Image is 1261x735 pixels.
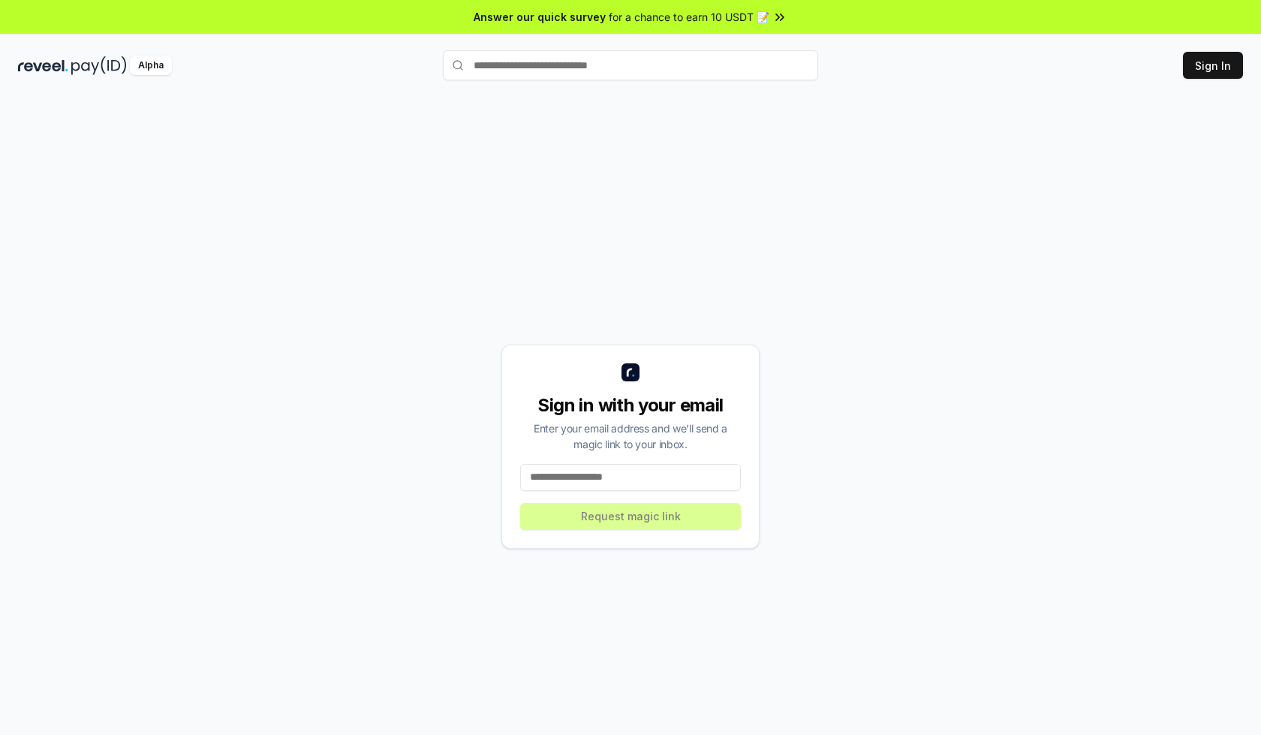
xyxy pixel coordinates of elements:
[18,56,68,75] img: reveel_dark
[520,420,741,452] div: Enter your email address and we’ll send a magic link to your inbox.
[474,9,606,25] span: Answer our quick survey
[609,9,769,25] span: for a chance to earn 10 USDT 📝
[520,393,741,417] div: Sign in with your email
[621,363,640,381] img: logo_small
[71,56,127,75] img: pay_id
[130,56,172,75] div: Alpha
[1183,52,1243,79] button: Sign In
